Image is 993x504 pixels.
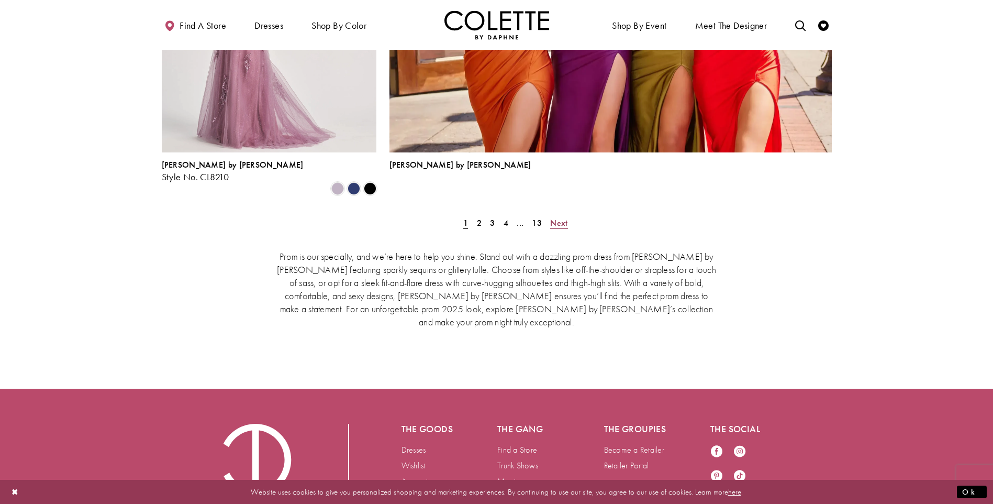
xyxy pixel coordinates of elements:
[401,460,426,471] a: Wishlist
[364,182,376,195] i: Black
[274,250,719,328] p: Prom is our specialty, and we’re here to help you shine. Stand out with a dazzling prom dress fro...
[497,444,537,455] a: Find a Store
[309,10,369,39] span: Shop by color
[401,476,428,487] a: Account
[162,160,304,182] div: Colette by Daphne Style No. CL8210
[604,424,669,434] h5: The groupies
[816,10,831,39] a: Check Wishlist
[504,217,508,228] span: 4
[604,460,649,471] a: Retailer Portal
[710,469,723,484] a: Visit our Pinterest - Opens in new tab
[612,20,666,31] span: Shop By Event
[517,217,523,228] span: ...
[693,10,770,39] a: Meet the designer
[547,215,571,231] a: Next Page
[460,215,471,231] span: Current Page
[401,444,426,455] a: Dresses
[500,215,511,231] a: Page 4
[609,10,669,39] span: Shop By Event
[497,460,538,471] a: Trunk Shows
[252,10,286,39] span: Dresses
[705,440,762,489] ul: Follow us
[487,215,498,231] a: Page 3
[728,486,741,497] a: here
[254,20,283,31] span: Dresses
[401,424,456,434] h5: The goods
[6,483,24,501] button: Close Dialog
[514,215,527,231] a: ...
[793,10,808,39] a: Toggle search
[695,20,767,31] span: Meet the designer
[474,215,485,231] a: Page 2
[180,20,226,31] span: Find a store
[532,217,542,228] span: 13
[710,445,723,459] a: Visit our Facebook - Opens in new tab
[490,217,495,228] span: 3
[463,217,468,228] span: 1
[162,171,229,183] span: Style No. CL8210
[604,444,664,455] a: Become a Retailer
[389,159,531,170] span: [PERSON_NAME] by [PERSON_NAME]
[733,445,746,459] a: Visit our Instagram - Opens in new tab
[444,10,549,39] img: Colette by Daphne
[311,20,366,31] span: Shop by color
[529,215,545,231] a: Page 13
[331,182,344,195] i: Heather
[497,424,562,434] h5: The gang
[75,485,918,499] p: Website uses cookies to give you personalized shopping and marketing experiences. By continuing t...
[497,476,558,497] a: Meet [PERSON_NAME]
[162,159,304,170] span: [PERSON_NAME] by [PERSON_NAME]
[550,217,567,228] span: Next
[162,10,229,39] a: Find a store
[957,485,987,498] button: Submit Dialog
[733,469,746,484] a: Visit our TikTok - Opens in new tab
[348,182,360,195] i: Navy Blue
[477,217,482,228] span: 2
[710,424,775,434] h5: The social
[444,10,549,39] a: Visit Home Page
